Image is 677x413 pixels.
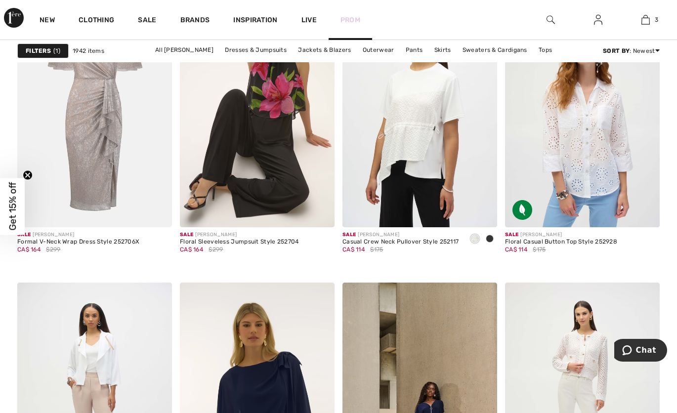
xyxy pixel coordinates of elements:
button: Close teaser [23,170,33,180]
span: CA$ 114 [342,246,365,253]
div: : Newest [603,46,660,55]
div: Floral Sleeveless Jumpsuit Style 252704 [180,239,299,246]
div: Black [482,231,497,248]
a: Sign In [586,14,610,26]
span: 3 [655,15,658,24]
img: My Bag [641,14,650,26]
div: Floral Casual Button Top Style 252928 [505,239,617,246]
a: Prom [340,15,360,25]
iframe: Opens a widget where you can chat to one of our agents [614,339,667,364]
span: 1 [53,46,60,55]
a: Pants [401,43,428,56]
strong: Filters [26,46,51,55]
div: [PERSON_NAME] [505,231,617,239]
span: CA$ 164 [180,246,203,253]
img: 1ère Avenue [4,8,24,28]
span: Sale [180,232,193,238]
div: [PERSON_NAME] [342,231,459,239]
span: Inspiration [233,16,277,26]
a: New [40,16,55,26]
a: All [PERSON_NAME] [150,43,218,56]
a: Sale [138,16,156,26]
a: Brands [180,16,210,26]
a: Clothing [79,16,114,26]
strong: Sort By [603,47,630,54]
span: Get 15% off [7,182,18,231]
a: Live [301,15,317,25]
img: search the website [547,14,555,26]
span: Sale [505,232,518,238]
a: Sweaters & Cardigans [458,43,532,56]
div: [PERSON_NAME] [180,231,299,239]
a: Dresses & Jumpsuits [220,43,292,56]
a: Outerwear [358,43,399,56]
div: [PERSON_NAME] [17,231,139,239]
span: $299 [46,245,60,254]
span: Sale [17,232,31,238]
a: Tops [534,43,557,56]
span: CA$ 114 [505,246,527,253]
a: 3 [622,14,669,26]
div: Casual Crew Neck Pullover Style 252117 [342,239,459,246]
div: Formal V-Neck Wrap Dress Style 252706X [17,239,139,246]
span: CA$ 164 [17,246,41,253]
a: Jackets & Blazers [293,43,356,56]
span: 1942 items [73,46,104,55]
img: My Info [594,14,602,26]
img: Sustainable Fabric [512,200,532,220]
a: Skirts [429,43,456,56]
span: Sale [342,232,356,238]
span: $175 [370,245,383,254]
div: Vanilla [467,231,482,248]
span: $299 [209,245,223,254]
span: $175 [533,245,546,254]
